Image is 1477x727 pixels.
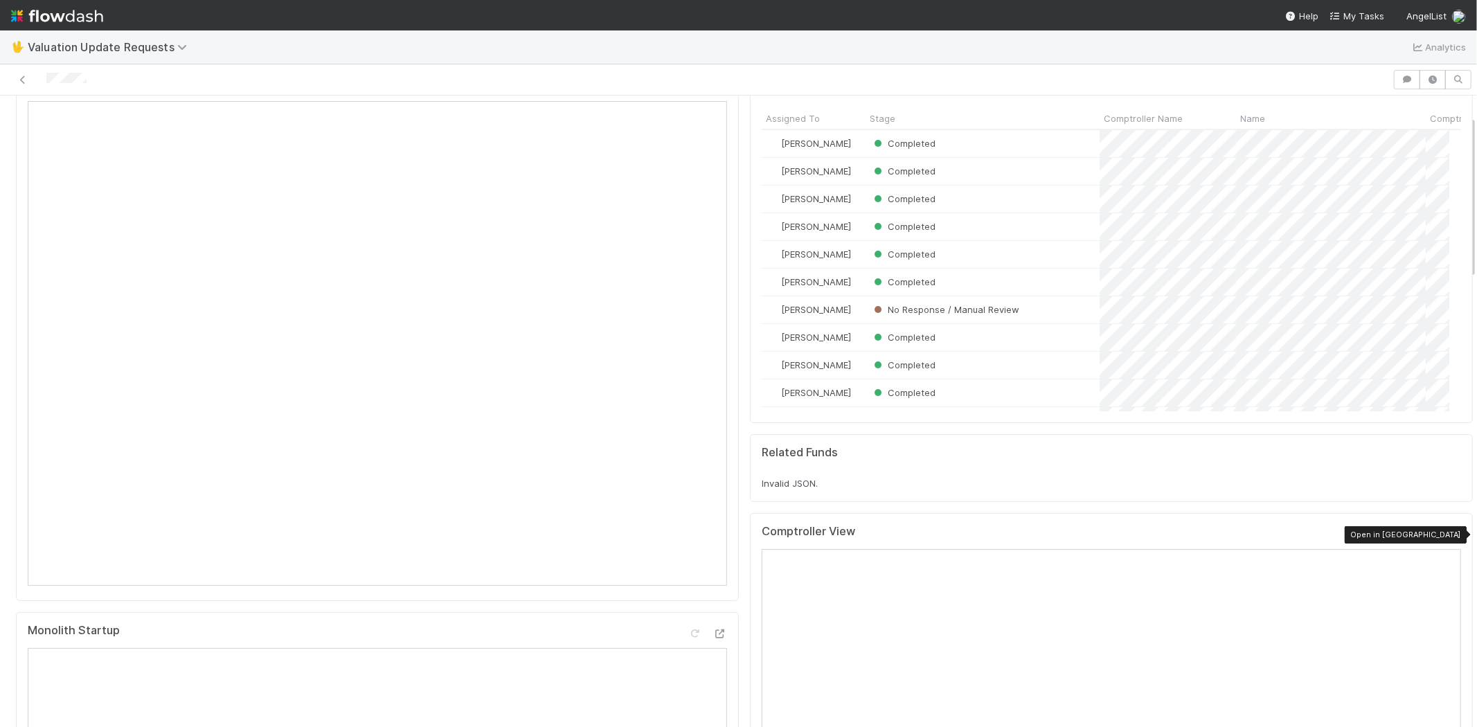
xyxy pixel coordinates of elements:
h5: Monolith Startup [28,624,120,638]
span: Completed [871,165,936,177]
div: [PERSON_NAME] [767,303,851,316]
div: Completed [871,164,936,178]
div: [PERSON_NAME] [767,219,851,233]
span: [PERSON_NAME] [781,221,851,232]
div: Completed [871,330,936,344]
span: [PERSON_NAME] [781,193,851,204]
img: avatar_d8fc9ee4-bd1b-4062-a2a8-84feb2d97839.png [768,165,779,177]
span: Completed [871,138,936,149]
div: [PERSON_NAME] [767,358,851,372]
img: avatar_1a1d5361-16dd-4910-a949-020dcd9f55a3.png [768,249,779,260]
span: [PERSON_NAME] [781,276,851,287]
img: avatar_d8fc9ee4-bd1b-4062-a2a8-84feb2d97839.png [768,193,779,204]
span: [PERSON_NAME] [781,332,851,343]
span: Valuation Update Requests [28,40,194,54]
span: [PERSON_NAME] [781,138,851,149]
h5: Related Funds [762,446,838,460]
img: avatar_1a1d5361-16dd-4910-a949-020dcd9f55a3.png [768,304,779,315]
span: My Tasks [1330,10,1384,21]
div: No Response / Manual Review [871,303,1019,316]
img: avatar_5106bb14-94e9-4897-80de-6ae81081f36d.png [768,221,779,232]
div: [PERSON_NAME] [767,136,851,150]
img: avatar_5106bb14-94e9-4897-80de-6ae81081f36d.png [768,276,779,287]
div: [PERSON_NAME] [767,275,851,289]
h5: Comptroller View [762,525,855,539]
span: [PERSON_NAME] [781,359,851,370]
a: My Tasks [1330,9,1384,23]
span: Completed [871,387,936,398]
a: Analytics [1411,39,1466,55]
div: Completed [871,358,936,372]
span: Comptroller Name [1104,111,1183,125]
span: [PERSON_NAME] [781,249,851,260]
span: Completed [871,332,936,343]
div: [PERSON_NAME] [767,192,851,206]
div: Completed [871,219,936,233]
div: [PERSON_NAME] [767,164,851,178]
span: Completed [871,276,936,287]
div: [PERSON_NAME] [767,330,851,344]
span: Assigned To [766,111,820,125]
span: Stage [870,111,895,125]
img: avatar_1a1d5361-16dd-4910-a949-020dcd9f55a3.png [1452,10,1466,24]
span: Completed [871,359,936,370]
span: [PERSON_NAME] [781,304,851,315]
span: Completed [871,193,936,204]
div: Completed [871,136,936,150]
span: Completed [871,221,936,232]
div: Help [1285,9,1318,23]
img: avatar_d8fc9ee4-bd1b-4062-a2a8-84feb2d97839.png [768,387,779,398]
span: AngelList [1406,10,1447,21]
img: avatar_5106bb14-94e9-4897-80de-6ae81081f36d.png [768,332,779,343]
div: Completed [871,192,936,206]
span: [PERSON_NAME] [781,165,851,177]
div: Completed [871,275,936,289]
span: [PERSON_NAME] [781,387,851,398]
div: [PERSON_NAME] [767,247,851,261]
span: Completed [871,249,936,260]
div: Invalid JSON. [762,476,1461,490]
span: No Response / Manual Review [871,304,1019,315]
span: Name [1240,111,1265,125]
div: [PERSON_NAME] [767,386,851,400]
img: logo-inverted-e16ddd16eac7371096b0.svg [11,4,103,28]
span: 🖖 [11,41,25,53]
div: Completed [871,386,936,400]
img: avatar_d8fc9ee4-bd1b-4062-a2a8-84feb2d97839.png [768,138,779,149]
div: Completed [871,247,936,261]
img: avatar_d8fc9ee4-bd1b-4062-a2a8-84feb2d97839.png [768,359,779,370]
